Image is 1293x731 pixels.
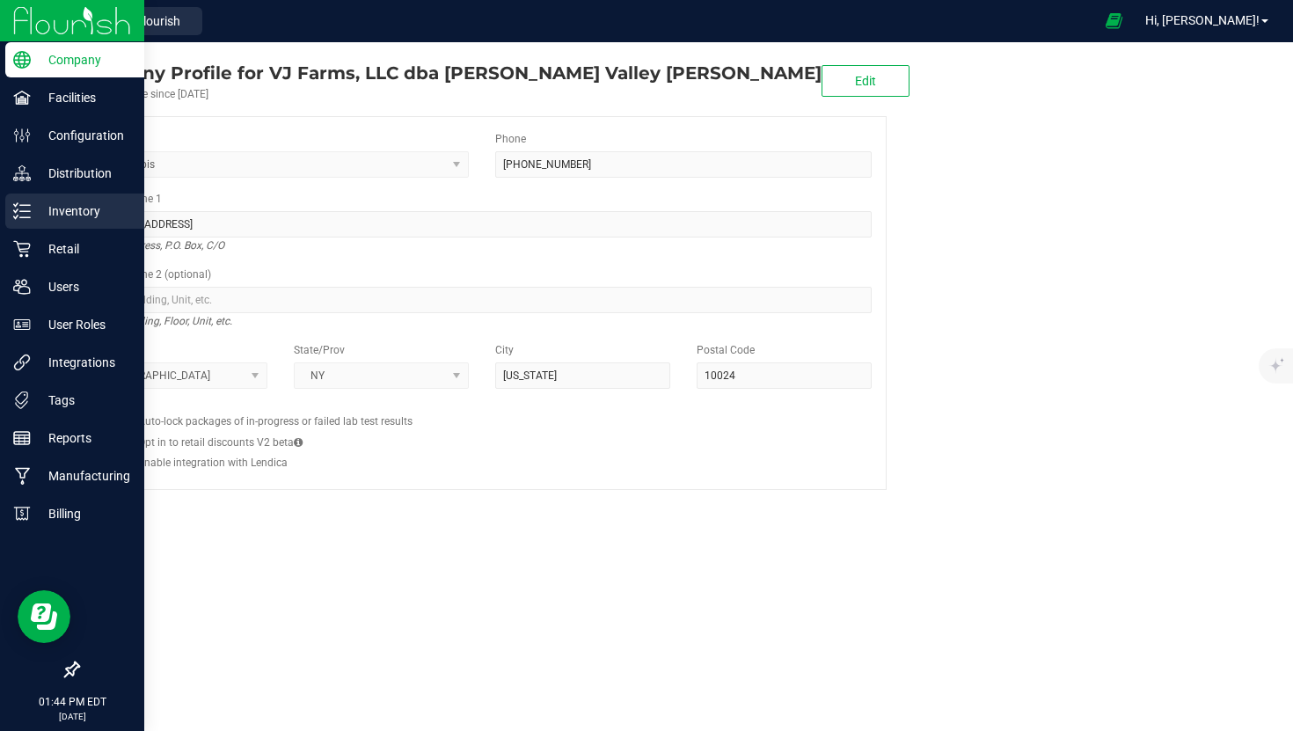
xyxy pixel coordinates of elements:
[8,694,136,710] p: 01:44 PM EDT
[13,316,31,333] inline-svg: User Roles
[18,590,70,643] iframe: Resource center
[92,287,872,313] input: Suite, Building, Unit, etc.
[138,455,288,471] label: Enable integration with Lendica
[822,65,909,97] button: Edit
[31,163,136,184] p: Distribution
[31,352,136,373] p: Integrations
[31,276,136,297] p: Users
[31,465,136,486] p: Manufacturing
[13,429,31,447] inline-svg: Reports
[92,311,232,332] i: Suite, Building, Floor, Unit, etc.
[31,428,136,449] p: Reports
[31,87,136,108] p: Facilities
[31,49,136,70] p: Company
[31,125,136,146] p: Configuration
[138,413,413,429] label: Auto-lock packages of in-progress or failed lab test results
[13,278,31,296] inline-svg: Users
[13,240,31,258] inline-svg: Retail
[77,86,822,102] div: Account active since [DATE]
[697,362,872,389] input: Postal Code
[92,402,872,413] h2: Configs
[92,267,211,282] label: Address Line 2 (optional)
[1094,4,1134,38] span: Open Ecommerce Menu
[855,74,876,88] span: Edit
[13,467,31,485] inline-svg: Manufacturing
[13,89,31,106] inline-svg: Facilities
[77,60,822,86] div: VJ Farms, LLC dba Hudson Valley Jane
[31,390,136,411] p: Tags
[31,503,136,524] p: Billing
[13,354,31,371] inline-svg: Integrations
[294,342,345,358] label: State/Prov
[138,435,303,450] label: Opt in to retail discounts V2 beta
[495,362,670,389] input: City
[13,164,31,182] inline-svg: Distribution
[31,314,136,335] p: User Roles
[13,51,31,69] inline-svg: Company
[31,201,136,222] p: Inventory
[92,211,872,238] input: Address
[13,505,31,523] inline-svg: Billing
[13,127,31,144] inline-svg: Configuration
[31,238,136,260] p: Retail
[92,235,224,256] i: Street address, P.O. Box, C/O
[13,391,31,409] inline-svg: Tags
[495,151,872,178] input: (123) 456-7890
[1145,13,1260,27] span: Hi, [PERSON_NAME]!
[697,342,755,358] label: Postal Code
[495,342,514,358] label: City
[495,131,526,147] label: Phone
[8,710,136,723] p: [DATE]
[13,202,31,220] inline-svg: Inventory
